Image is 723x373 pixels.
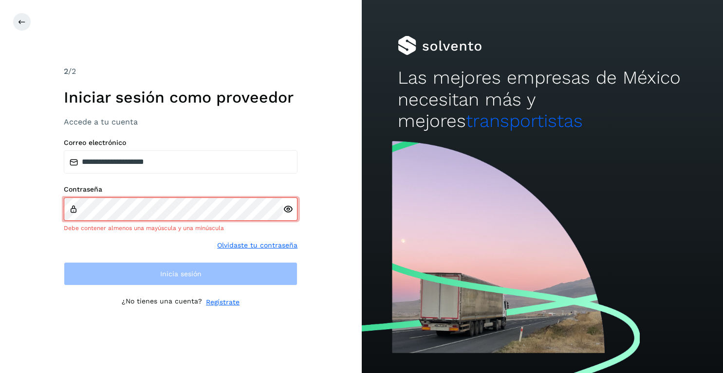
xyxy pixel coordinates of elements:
h1: Iniciar sesión como proveedor [64,88,297,107]
label: Contraseña [64,185,297,194]
a: Regístrate [206,297,240,307]
span: transportistas [466,110,583,131]
span: Inicia sesión [160,270,202,277]
div: Debe contener almenos una mayúscula y una minúscula [64,224,297,232]
label: Correo electrónico [64,139,297,147]
span: 2 [64,67,68,76]
button: Inicia sesión [64,262,297,285]
div: /2 [64,66,297,77]
a: Olvidaste tu contraseña [217,240,297,250]
h2: Las mejores empresas de México necesitan más y mejores [398,67,687,132]
h3: Accede a tu cuenta [64,117,297,126]
p: ¿No tienes una cuenta? [122,297,202,307]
